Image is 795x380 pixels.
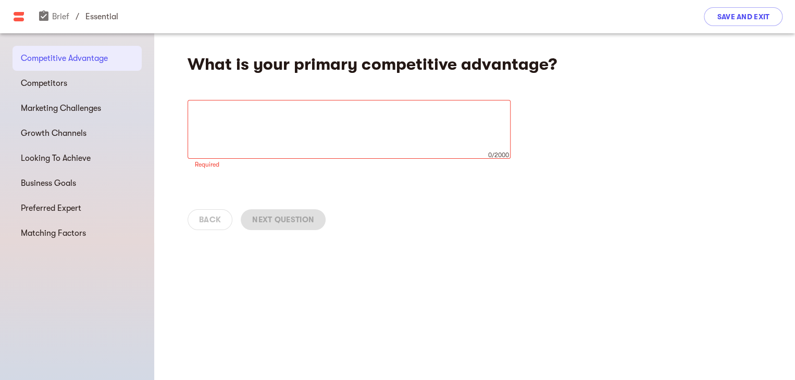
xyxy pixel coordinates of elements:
[38,10,50,22] span: assignment_turned_in
[13,46,142,71] div: Competitive Advantage
[38,12,69,21] a: Brief
[13,71,142,96] div: Competitors
[13,10,25,23] img: Main logo
[488,151,509,159] span: 0/2000
[13,146,142,171] div: Looking To Achieve
[76,10,79,23] span: /
[21,227,133,239] span: Matching Factors
[21,52,133,65] span: Competitive Advantage
[21,202,133,214] span: Preferred Expert
[21,77,133,90] span: Competitors
[21,177,133,189] span: Business Goals
[21,152,133,164] span: Looking To Achieve
[13,96,142,121] div: Marketing Challenges
[13,196,142,221] div: Preferred Expert
[188,54,568,75] h4: What is your primary competitive advantage?
[717,10,769,23] span: Save and Exit
[195,160,503,169] p: Required
[85,10,118,23] p: essential
[13,171,142,196] div: Business Goals
[21,127,133,140] span: Growth Channels
[704,7,782,26] button: Save and Exit
[21,102,133,115] span: Marketing Challenges
[13,221,142,246] div: Matching Factors
[13,121,142,146] div: Growth Channels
